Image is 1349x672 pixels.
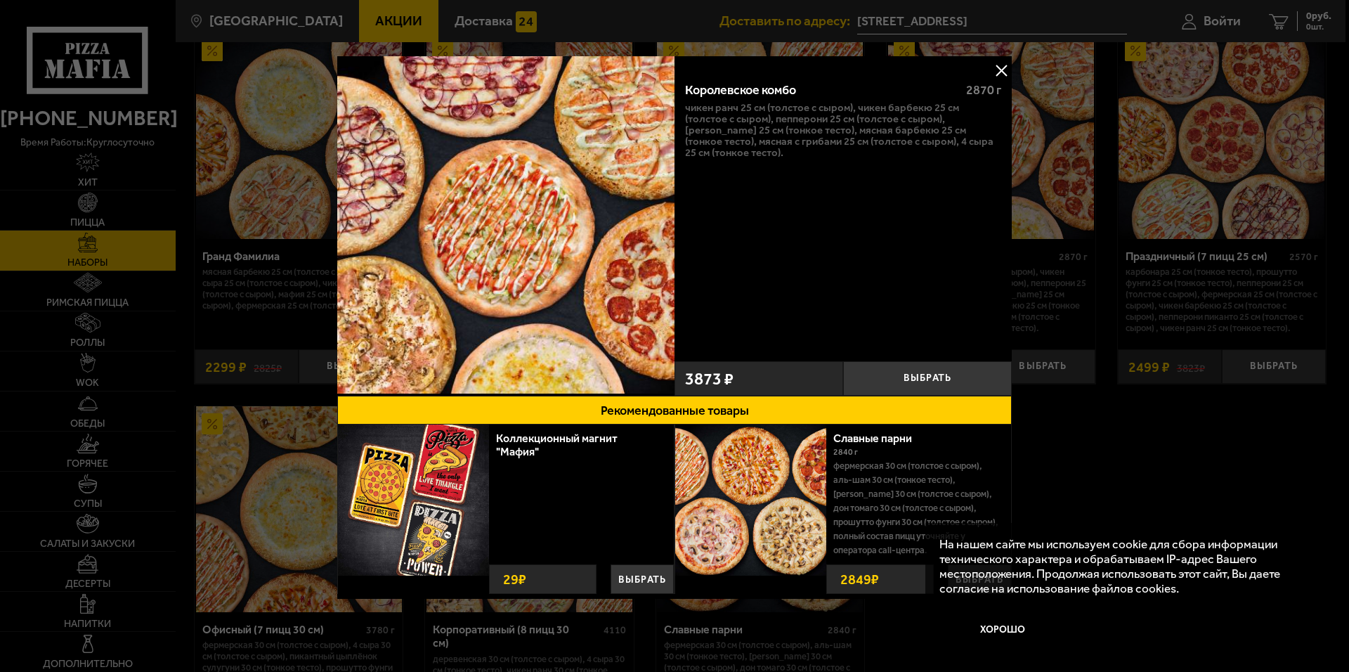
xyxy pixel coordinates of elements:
span: 2840 г [833,447,858,457]
button: Выбрать [843,361,1012,396]
a: Коллекционный магнит "Мафия" [496,432,618,458]
strong: 2849 ₽ [837,565,882,593]
button: Выбрать [611,564,674,594]
button: Рекомендованные товары [337,396,1012,425]
a: Славные парни [833,432,926,445]
img: Королевское комбо [337,56,674,394]
a: Королевское комбо [337,56,674,396]
span: 2870 г [966,82,1001,98]
p: На нашем сайте мы используем cookie для сбора информации технического характера и обрабатываем IP... [939,537,1308,595]
button: Хорошо [939,609,1066,651]
div: Королевское комбо [685,83,954,98]
p: Чикен Ранч 25 см (толстое с сыром), Чикен Барбекю 25 см (толстое с сыром), Пепперони 25 см (толст... [685,102,1001,158]
strong: 29 ₽ [500,565,530,593]
span: 3873 ₽ [685,370,734,387]
p: Фермерская 30 см (толстое с сыром), Аль-Шам 30 см (тонкое тесто), [PERSON_NAME] 30 см (толстое с ... [833,459,1001,557]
